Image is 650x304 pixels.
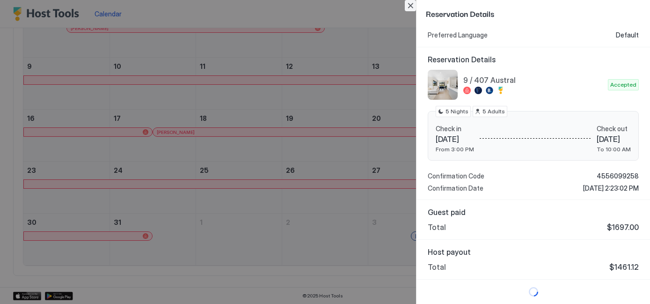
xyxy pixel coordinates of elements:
span: Accepted [610,81,636,89]
span: From 3:00 PM [436,146,474,153]
span: 5 Adults [482,107,505,116]
span: Check out [597,125,631,133]
span: To 10:00 AM [597,146,631,153]
span: Guest paid [428,208,639,217]
span: 5 Nights [446,107,468,116]
span: Reservation Details [428,55,639,64]
span: $1461.12 [609,262,639,272]
span: Host payout [428,247,639,257]
span: $1697.00 [607,222,639,232]
div: listing image [428,70,458,100]
span: Reservation Details [426,7,639,19]
span: 4556099258 [597,172,639,180]
span: [DATE] [436,134,474,144]
span: Default [616,31,639,39]
span: Confirmation Date [428,184,483,193]
span: Preferred Language [428,31,488,39]
span: [DATE] [597,134,631,144]
span: 9 / 407 Austral [463,75,604,85]
span: [DATE] 2:23:02 PM [583,184,639,193]
div: loading [426,287,641,297]
span: Total [428,222,446,232]
span: Total [428,262,446,272]
span: Confirmation Code [428,172,484,180]
span: Check in [436,125,474,133]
